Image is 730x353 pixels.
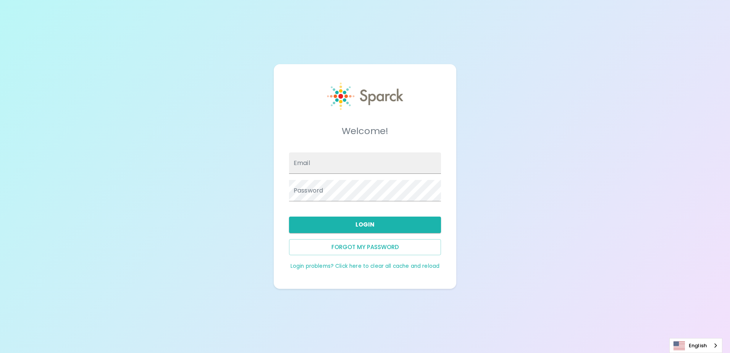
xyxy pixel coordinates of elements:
[327,83,403,110] img: Sparck logo
[669,338,722,353] aside: Language selected: English
[289,125,441,137] h5: Welcome!
[670,338,722,353] a: English
[291,262,439,270] a: Login problems? Click here to clear all cache and reload
[289,217,441,233] button: Login
[289,239,441,255] button: Forgot my password
[669,338,722,353] div: Language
